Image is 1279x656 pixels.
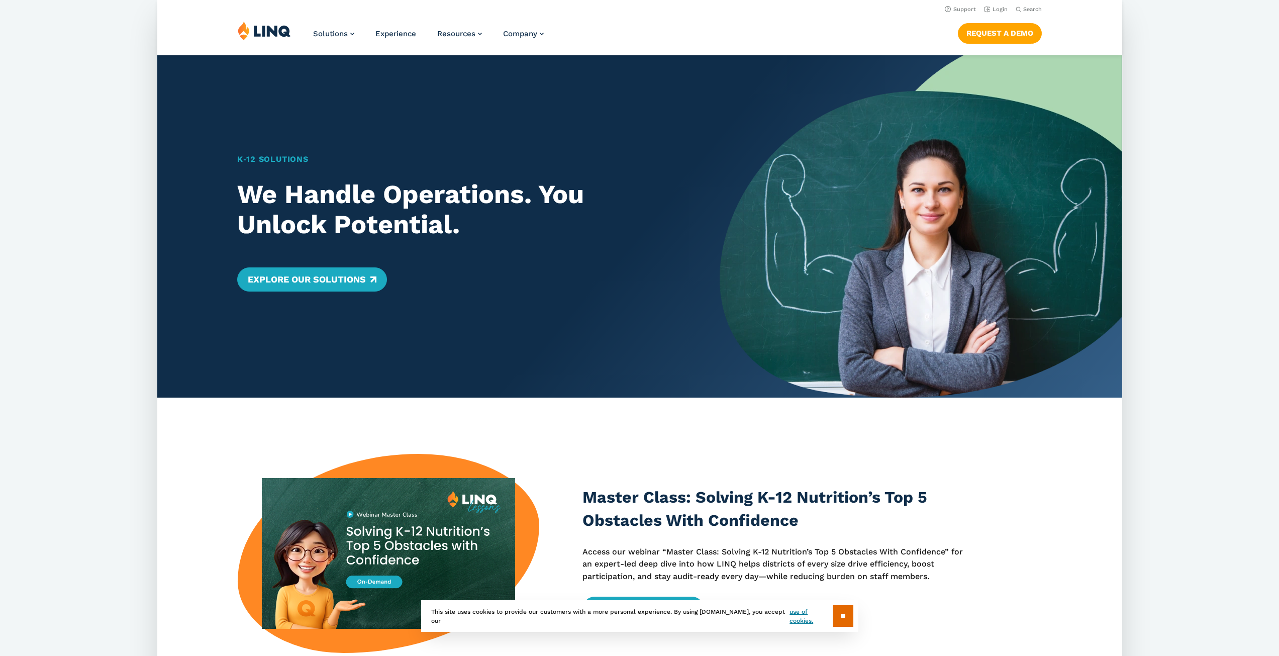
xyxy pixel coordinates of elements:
[437,29,475,38] span: Resources
[957,21,1041,43] nav: Button Navigation
[237,179,680,240] h2: We Handle Operations. You Unlock Potential.
[313,29,354,38] a: Solutions
[421,600,858,632] div: This site uses cookies to provide our customers with a more personal experience. By using [DOMAIN...
[720,55,1122,398] img: Home Banner
[157,3,1122,14] nav: Utility Navigation
[582,546,972,583] p: Access our webinar “Master Class: Solving K-12 Nutrition’s Top 5 Obstacles With Confidence” for a...
[983,6,1007,13] a: Login
[437,29,482,38] a: Resources
[313,21,544,54] nav: Primary Navigation
[375,29,416,38] a: Experience
[957,23,1041,43] a: Request a Demo
[503,29,544,38] a: Company
[237,267,386,292] a: Explore Our Solutions
[503,29,537,38] span: Company
[1015,6,1041,13] button: Open Search Bar
[582,486,972,532] h3: Master Class: Solving K-12 Nutrition’s Top 5 Obstacles With Confidence
[790,607,832,625] a: use of cookies.
[582,597,704,621] a: Access the Webinar
[313,29,348,38] span: Solutions
[238,21,291,40] img: LINQ | K‑12 Software
[1023,6,1041,13] span: Search
[944,6,975,13] a: Support
[237,153,680,165] h1: K‑12 Solutions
